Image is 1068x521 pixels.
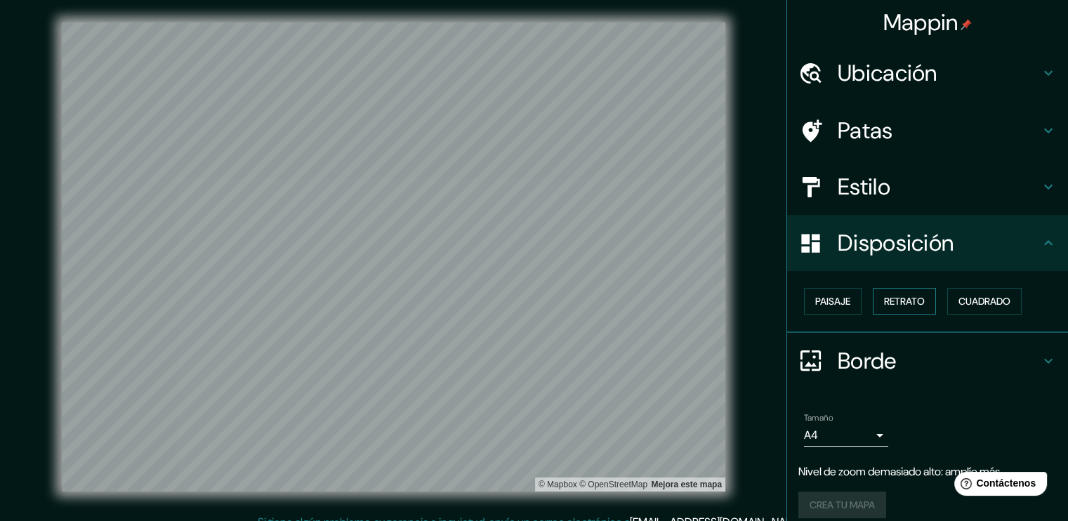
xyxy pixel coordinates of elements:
[838,172,890,202] font: Estilo
[838,58,937,88] font: Ubicación
[943,466,1053,506] iframe: Lanzador de widgets de ayuda
[804,412,833,423] font: Tamaño
[804,428,818,442] font: A4
[838,116,893,145] font: Patas
[958,295,1010,308] font: Cuadrado
[815,295,850,308] font: Paisaje
[873,288,936,315] button: Retrato
[787,333,1068,389] div: Borde
[539,480,577,489] font: © Mapbox
[787,45,1068,101] div: Ubicación
[651,480,722,489] a: Comentarios sobre el mapa
[947,288,1022,315] button: Cuadrado
[579,480,647,489] a: Mapa de calles abierto
[787,215,1068,271] div: Disposición
[804,424,888,447] div: A4
[798,464,1000,479] font: Nivel de zoom demasiado alto: amplíe más
[539,480,577,489] a: Mapbox
[579,480,647,489] font: © OpenStreetMap
[883,8,958,37] font: Mappin
[62,22,725,492] canvas: Mapa
[838,346,897,376] font: Borde
[651,480,722,489] font: Mejora este mapa
[804,288,862,315] button: Paisaje
[884,295,925,308] font: Retrato
[787,159,1068,215] div: Estilo
[961,19,972,30] img: pin-icon.png
[838,228,954,258] font: Disposición
[787,103,1068,159] div: Patas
